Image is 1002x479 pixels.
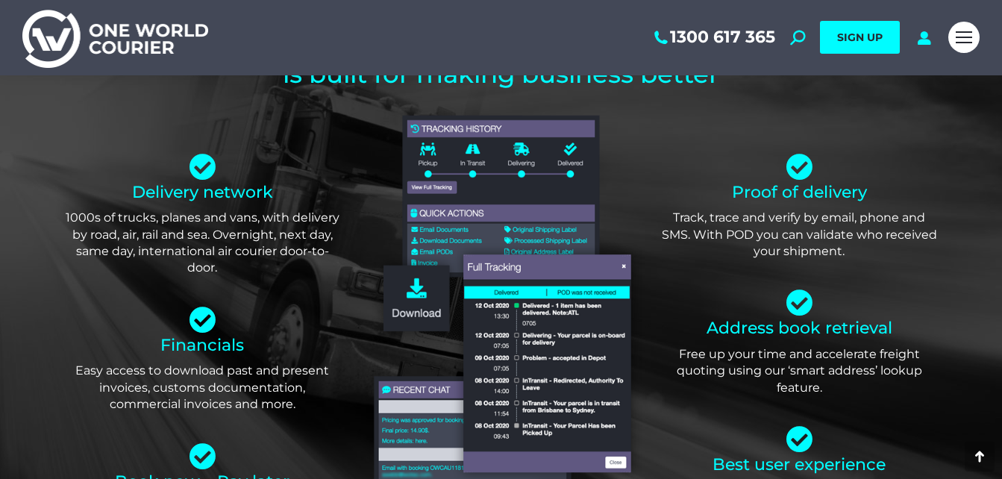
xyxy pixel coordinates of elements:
[661,210,937,260] p: Track, trace and verify by email, phone and SMS. With POD you can validate who received your ship...
[732,182,867,202] span: Proof of delivery
[65,363,341,413] p: Easy access to download past and present invoices, customs documentation, commercial invoices and...
[22,7,208,68] img: One World Courier
[707,318,892,338] span: Address book retrieval
[661,346,937,396] p: Free up your time and accelerate freight quoting using our ‘smart address’ lookup feature.
[948,22,980,53] a: Mobile menu icon
[65,210,341,277] p: 1000s of trucks, planes and vans, with delivery by road, air, rail and sea. Overnight, next day, ...
[160,335,244,355] span: Financials
[820,21,900,54] a: SIGN UP
[837,31,883,44] span: SIGN UP
[132,182,273,202] span: Delivery network
[651,28,775,47] a: 1300 617 365
[713,454,886,475] span: Best user experience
